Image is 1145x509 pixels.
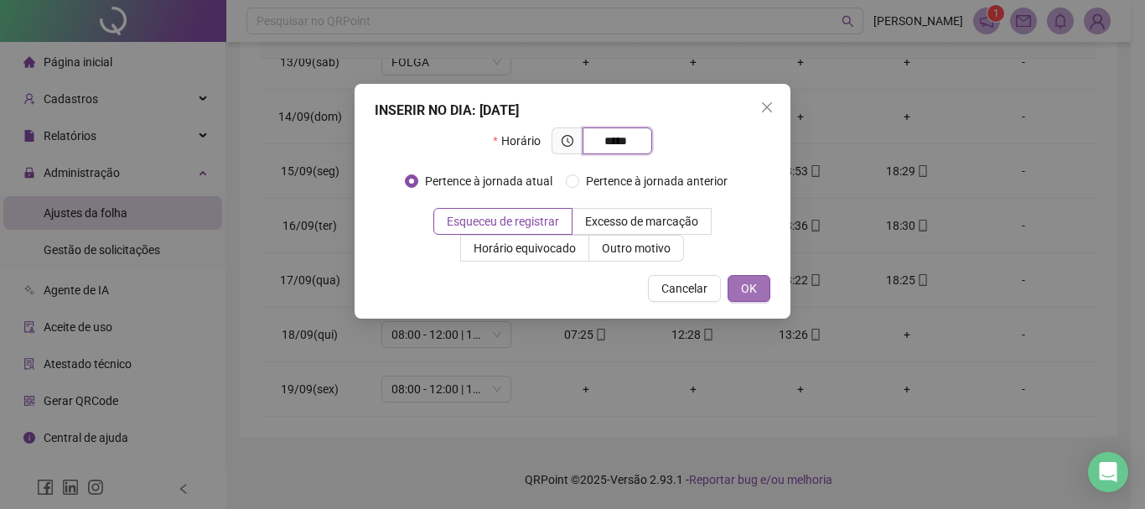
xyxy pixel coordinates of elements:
[741,279,757,298] span: OK
[447,215,559,228] span: Esqueceu de registrar
[760,101,774,114] span: close
[474,242,576,255] span: Horário equivocado
[493,127,551,154] label: Horário
[661,279,707,298] span: Cancelar
[728,275,770,302] button: OK
[602,242,671,255] span: Outro motivo
[648,275,721,302] button: Cancelar
[579,172,734,190] span: Pertence à jornada anterior
[562,135,573,147] span: clock-circle
[375,101,770,121] div: INSERIR NO DIA : [DATE]
[418,172,559,190] span: Pertence à jornada atual
[1088,452,1128,492] div: Open Intercom Messenger
[585,215,698,228] span: Excesso de marcação
[754,94,780,121] button: Close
